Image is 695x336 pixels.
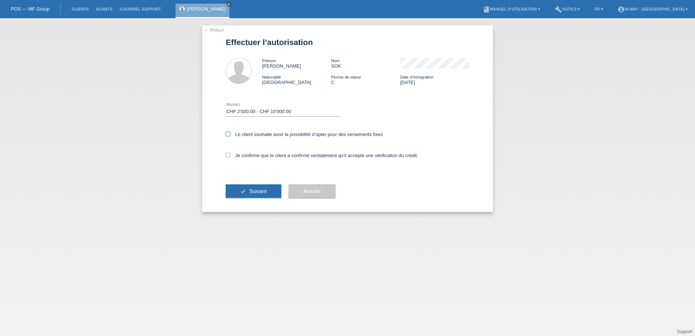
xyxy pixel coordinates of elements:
[262,59,276,63] span: Prénom
[331,58,400,69] div: SOK
[11,6,49,12] a: POS — MF Group
[92,7,116,11] a: Achats
[303,188,321,194] span: Annuler
[262,75,281,79] span: Nationalité
[591,7,607,11] a: FR ▾
[677,329,692,334] a: Support
[226,2,232,7] a: close
[483,6,490,13] i: book
[614,7,691,11] a: account_circlem-way - [GEOGRAPHIC_DATA] ▾
[249,188,267,194] span: Suivant
[226,38,469,47] h1: Effectuer l’autorisation
[68,7,92,11] a: Clients
[555,6,562,13] i: build
[262,74,331,85] div: [GEOGRAPHIC_DATA]
[240,188,246,194] i: check
[618,6,625,13] i: account_circle
[551,7,583,11] a: buildOutils ▾
[331,75,361,79] span: Permis de séjour
[400,75,433,79] span: Date d'immigration
[289,184,336,198] button: Annuler
[226,153,418,158] label: Je confirme que le client a confirmé verbalement qu'il accepte une vérification du crédit.
[226,132,383,137] label: Le client souhaite avoir la possibilité d’opter pour des versements fixes
[479,7,544,11] a: bookManuel d’utilisation ▾
[204,27,224,33] a: ← Retour
[331,59,340,63] span: Nom
[331,74,400,85] div: C
[262,58,331,69] div: [PERSON_NAME]
[116,7,164,11] a: Courriel Support
[400,74,469,85] div: [DATE]
[226,184,281,198] button: check Suivant
[227,3,231,6] i: close
[187,6,226,12] a: [PERSON_NAME]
